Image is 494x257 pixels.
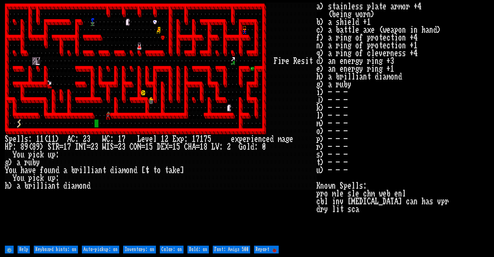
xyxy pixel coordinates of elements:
[192,135,196,143] div: 1
[67,182,71,190] div: i
[40,174,44,182] div: k
[149,135,153,143] div: e
[250,135,254,143] div: i
[239,143,243,151] div: G
[192,143,196,151] div: A
[208,135,211,143] div: 5
[20,143,24,151] div: 8
[32,174,36,182] div: i
[293,57,297,65] div: R
[52,174,56,182] div: p
[56,182,59,190] div: t
[247,143,250,151] div: l
[79,182,83,190] div: o
[32,159,36,166] div: b
[258,135,262,143] div: n
[187,246,209,253] input: Bold: on
[83,182,87,190] div: n
[130,143,133,151] div: C
[20,174,24,182] div: u
[17,182,20,190] div: a
[102,135,106,143] div: W
[172,135,176,143] div: E
[48,182,52,190] div: a
[165,143,169,151] div: X
[165,166,169,174] div: t
[13,174,17,182] div: Y
[71,166,75,174] div: b
[83,135,87,143] div: 2
[172,143,176,151] div: 1
[153,135,157,143] div: l
[48,174,52,182] div: u
[5,159,9,166] div: g
[91,143,95,151] div: 2
[24,166,28,174] div: a
[13,135,17,143] div: e
[87,166,91,174] div: l
[5,182,9,190] div: h
[20,151,24,159] div: u
[87,143,91,151] div: =
[52,135,56,143] div: 1
[141,143,145,151] div: =
[172,166,176,174] div: k
[102,166,106,174] div: t
[32,182,36,190] div: i
[247,135,250,143] div: r
[48,166,52,174] div: u
[56,174,59,182] div: :
[28,166,32,174] div: v
[215,143,219,151] div: V
[274,57,278,65] div: F
[188,143,192,151] div: H
[24,135,28,143] div: s
[56,135,59,143] div: )
[83,166,87,174] div: l
[36,174,40,182] div: c
[24,143,28,151] div: 9
[36,135,40,143] div: 1
[137,143,141,151] div: N
[40,151,44,159] div: k
[200,143,204,151] div: 1
[204,135,208,143] div: 7
[44,135,48,143] div: (
[160,246,184,253] input: Color: on
[157,166,161,174] div: o
[110,135,114,143] div: :
[184,143,188,151] div: C
[316,3,489,244] stats: a) stainless plate armor +4 (being worn) b) a shield +1 c) a battle axe (weapon in hand) f) a rin...
[285,135,289,143] div: g
[145,143,149,151] div: 1
[44,182,48,190] div: i
[75,166,79,174] div: r
[213,246,250,253] input: Font: Amiga 500
[63,182,67,190] div: d
[13,166,17,174] div: u
[169,166,172,174] div: a
[145,135,149,143] div: v
[17,174,20,182] div: o
[63,143,67,151] div: 1
[239,135,243,143] div: p
[282,135,285,143] div: a
[278,135,282,143] div: m
[5,143,9,151] div: H
[130,166,133,174] div: n
[262,143,266,151] div: 0
[36,159,40,166] div: y
[28,151,32,159] div: p
[305,57,309,65] div: i
[285,57,289,65] div: e
[250,143,254,151] div: d
[59,143,63,151] div: =
[24,182,28,190] div: b
[211,143,215,151] div: L
[180,166,184,174] div: ]
[28,159,32,166] div: u
[5,135,9,143] div: S
[52,143,56,151] div: T
[196,143,200,151] div: =
[82,246,119,253] input: Auto-pickup: on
